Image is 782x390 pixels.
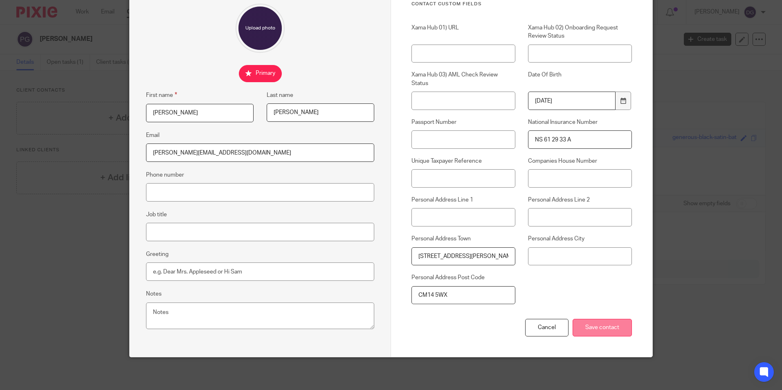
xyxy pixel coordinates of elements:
label: Notes [146,290,162,298]
label: Xama Hub 02) Onboarding Request Review Status [528,24,632,40]
label: Personal Address City [528,235,632,243]
label: Xama Hub 01) URL [411,24,515,40]
label: Last name [267,91,293,99]
label: First name [146,90,177,100]
input: e.g. Dear Mrs. Appleseed or Hi Sam [146,262,374,281]
label: Companies House Number [528,157,632,165]
input: Save contact [573,319,632,336]
label: Unique Taxpayer Reference [411,157,515,165]
label: Personal Address Line 2 [528,196,632,204]
label: National Insurance Number [528,118,632,126]
label: Phone number [146,171,184,179]
label: Job title [146,211,167,219]
label: Personal Address Post Code [411,273,515,282]
label: Passport Number [411,118,515,126]
label: Greeting [146,250,169,258]
input: Use the arrow keys to pick a date [528,92,616,110]
label: Date Of Birth [528,71,632,87]
label: Personal Address Town [411,235,515,243]
label: Email [146,131,160,139]
label: Xama Hub 03) AML Check Review Status [411,71,515,87]
h3: Contact Custom fields [411,1,632,7]
label: Personal Address Line 1 [411,196,515,204]
div: Cancel [525,319,569,336]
